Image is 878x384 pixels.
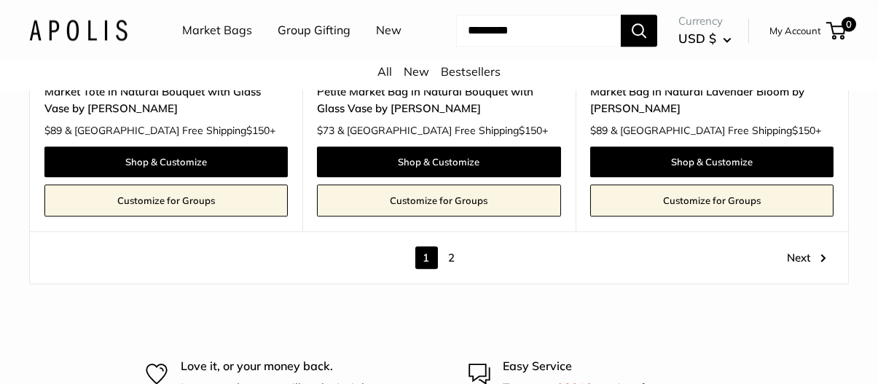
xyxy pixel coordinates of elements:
[44,83,288,117] a: Market Tote in Natural Bouquet with Glass Vase by [PERSON_NAME]
[404,64,429,79] a: New
[317,146,560,177] a: Shop & Customize
[65,125,275,136] span: & [GEOGRAPHIC_DATA] Free Shipping +
[678,11,732,31] span: Currency
[376,20,401,42] a: New
[181,357,375,376] p: Love it, or your money back.
[317,83,560,117] a: Petite Market Bag in Natural Bouquet with Glass Vase by [PERSON_NAME]
[590,83,834,117] a: Market Bag in Natural Lavender Bloom by [PERSON_NAME]
[246,124,270,137] span: $150
[337,125,548,136] span: & [GEOGRAPHIC_DATA] Free Shipping +
[441,64,501,79] a: Bestsellers
[415,246,438,269] span: 1
[12,329,156,372] iframe: Sign Up via Text for Offers
[828,22,846,39] a: 0
[787,246,826,269] a: Next
[317,124,334,137] span: $73
[441,246,463,269] a: 2
[590,146,834,177] a: Shop & Customize
[503,357,733,376] p: Easy Service
[456,15,621,47] input: Search...
[278,20,350,42] a: Group Gifting
[44,146,288,177] a: Shop & Customize
[182,20,252,42] a: Market Bags
[769,22,821,39] a: My Account
[44,124,62,137] span: $89
[842,17,856,31] span: 0
[590,184,834,216] a: Customize for Groups
[377,64,392,79] a: All
[678,27,732,50] button: USD $
[590,124,608,137] span: $89
[792,124,815,137] span: $150
[44,184,288,216] a: Customize for Groups
[519,124,542,137] span: $150
[29,20,128,41] img: Apolis
[678,31,716,46] span: USD $
[621,15,657,47] button: Search
[317,184,560,216] a: Customize for Groups
[611,125,821,136] span: & [GEOGRAPHIC_DATA] Free Shipping +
